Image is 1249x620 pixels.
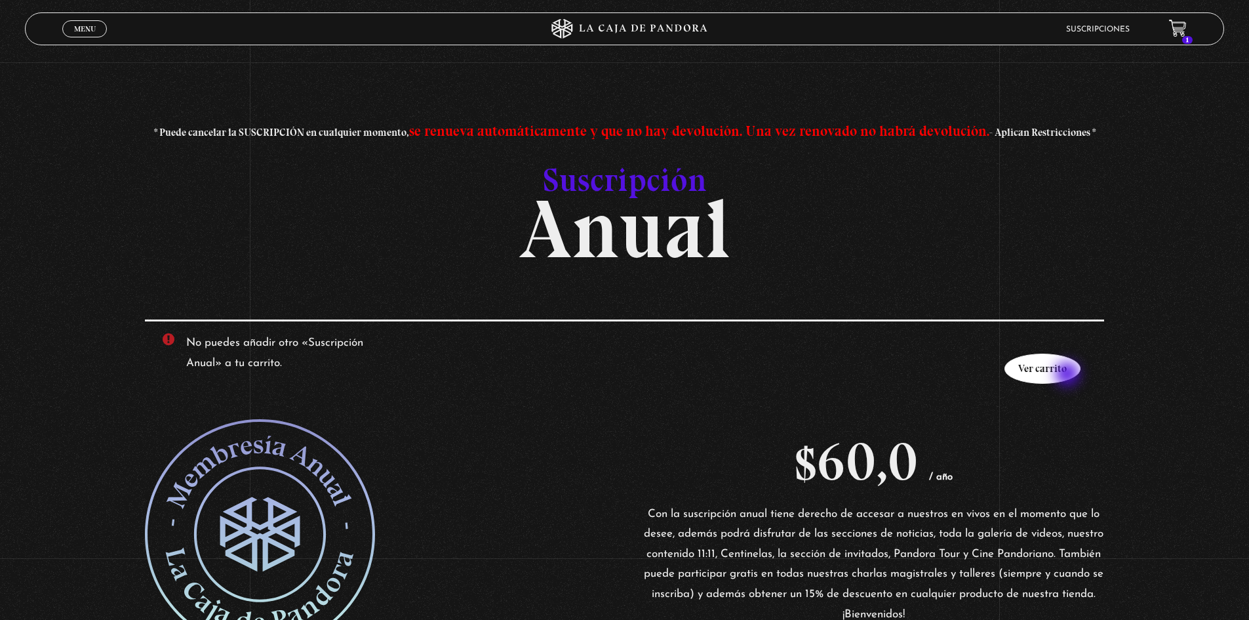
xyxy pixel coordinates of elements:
[308,337,363,348] span: Suscripción
[929,472,953,482] span: / año
[1066,26,1130,33] a: Suscripciones
[69,36,100,45] span: Cerrar
[795,430,918,493] bdi: 60,0
[543,160,707,199] span: Suscripción
[795,430,817,493] span: $
[186,333,1080,373] li: No puedes añadir otro « Anual» a tu carrito.
[1004,354,1080,384] a: Ver carrito
[409,122,989,140] span: se renueva automáticamente y que no hay devolución. Una vez renovado no habrá devolución.
[1169,20,1187,37] a: 1
[74,25,96,33] span: Menu
[1182,36,1193,44] span: 1
[25,138,1224,254] h2: Anual
[25,124,1224,138] h3: * Puede cancelar la SUSCRIPCIÓN en cualquier momento, - Aplican Restricciones *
